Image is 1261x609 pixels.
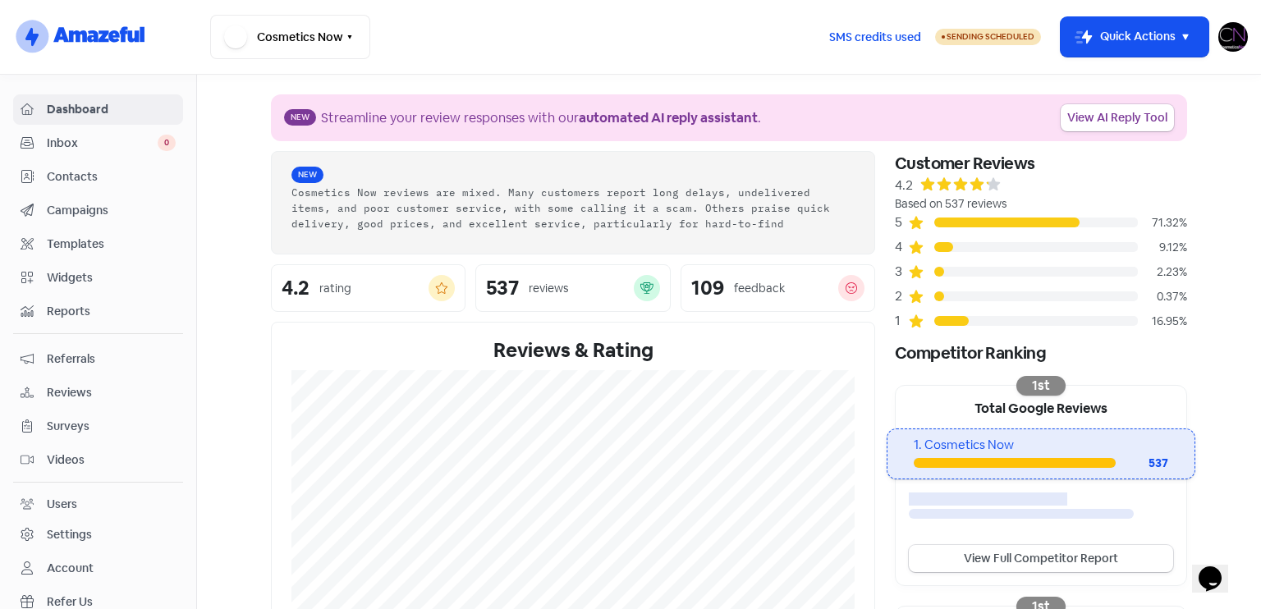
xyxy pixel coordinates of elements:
div: 2.23% [1138,263,1187,281]
div: 0.37% [1138,288,1187,305]
div: 2 [895,286,908,306]
div: 1. Cosmetics Now [914,436,1167,455]
a: Settings [13,520,183,550]
span: Surveys [47,418,176,435]
span: Videos [47,451,176,469]
a: Templates [13,229,183,259]
div: Reviews & Rating [291,336,855,365]
div: 71.32% [1138,214,1187,231]
a: 109feedback [681,264,875,312]
span: New [291,167,323,183]
span: Templates [47,236,176,253]
a: SMS credits used [815,27,935,44]
span: New [284,109,316,126]
a: Reviews [13,378,183,408]
span: Sending Scheduled [947,31,1034,42]
span: Reviews [47,384,176,401]
span: SMS credits used [829,29,921,46]
div: 4 [895,237,908,257]
div: 5 [895,213,908,232]
div: 4.2 [895,176,913,195]
div: Users [47,496,77,513]
div: 537 [486,278,519,298]
a: View Full Competitor Report [909,545,1173,572]
span: 0 [158,135,176,151]
a: Sending Scheduled [935,27,1041,47]
a: Inbox 0 [13,128,183,158]
div: 1st [1016,376,1066,396]
div: 9.12% [1138,239,1187,256]
div: 3 [895,262,908,282]
img: User [1218,22,1248,52]
a: Reports [13,296,183,327]
div: 537 [1116,455,1168,472]
div: Based on 537 reviews [895,195,1187,213]
div: 109 [691,278,724,298]
a: Dashboard [13,94,183,125]
a: Widgets [13,263,183,293]
b: automated AI reply assistant [579,109,758,126]
div: rating [319,280,351,297]
div: Settings [47,526,92,543]
a: Users [13,489,183,520]
a: Campaigns [13,195,183,226]
span: Contacts [47,168,176,185]
iframe: chat widget [1192,543,1245,593]
span: Widgets [47,269,176,286]
a: Referrals [13,344,183,374]
span: Inbox [47,135,158,152]
div: Account [47,560,94,577]
span: Dashboard [47,101,176,118]
div: Streamline your review responses with our . [321,108,761,128]
a: Videos [13,445,183,475]
div: feedback [734,280,785,297]
a: 537reviews [475,264,670,312]
div: Total Google Reviews [896,386,1186,428]
div: 4.2 [282,278,310,298]
span: Campaigns [47,202,176,219]
div: 16.95% [1138,313,1187,330]
div: reviews [529,280,568,297]
div: Cosmetics Now reviews are mixed. Many customers report long delays, undelivered items, and poor c... [291,185,855,231]
span: Referrals [47,350,176,368]
span: Reports [47,303,176,320]
a: Contacts [13,162,183,192]
div: Customer Reviews [895,151,1187,176]
div: Competitor Ranking [895,341,1187,365]
a: Account [13,553,183,584]
a: Surveys [13,411,183,442]
button: Cosmetics Now [210,15,370,59]
button: Quick Actions [1061,17,1208,57]
a: 4.2rating [271,264,465,312]
a: View AI Reply Tool [1061,104,1174,131]
div: 1 [895,311,908,331]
